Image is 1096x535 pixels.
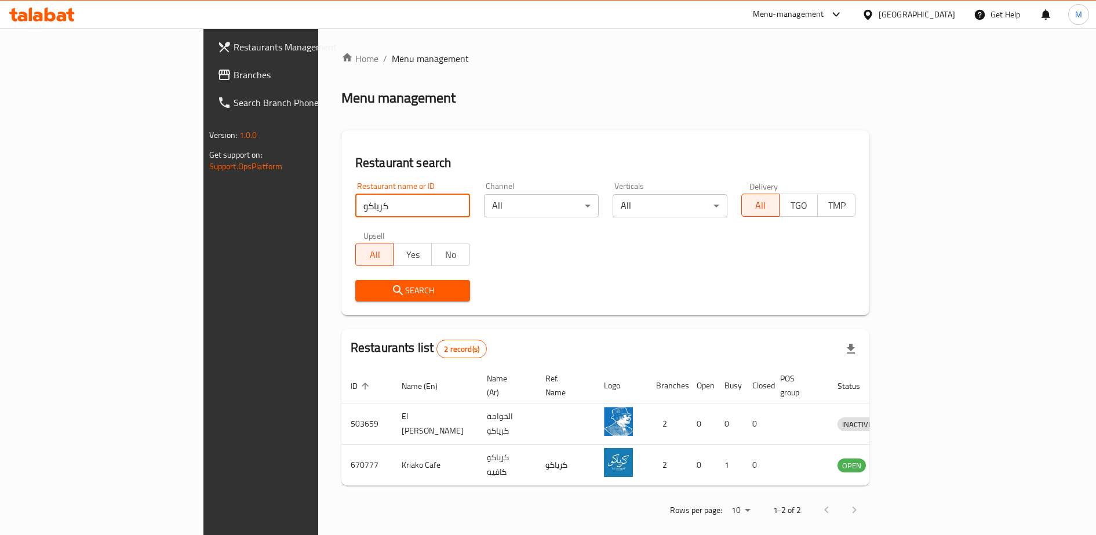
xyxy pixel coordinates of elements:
img: Kriako Cafe [604,448,633,477]
button: All [355,243,394,266]
th: Busy [715,368,743,403]
span: Search Branch Phone [234,96,377,110]
p: 1-2 of 2 [773,503,801,518]
h2: Menu management [341,89,456,107]
img: El Khawaga Kiryako [604,407,633,436]
span: Yes [398,246,427,263]
span: TGO [784,197,813,214]
span: Version: [209,128,238,143]
input: Search for restaurant name or ID.. [355,194,470,217]
a: Restaurants Management [208,33,387,61]
nav: breadcrumb [341,52,870,65]
span: No [436,246,465,263]
button: Yes [393,243,432,266]
td: كرياكو كافيه [478,445,536,486]
span: Name (Ar) [487,372,522,399]
div: Menu-management [753,8,824,21]
span: Get support on: [209,147,263,162]
table: enhanced table [341,368,931,486]
button: All [741,194,780,217]
span: Branches [234,68,377,82]
span: TMP [822,197,851,214]
td: الخواجة كرياكو [478,403,536,445]
span: M [1075,8,1082,21]
div: [GEOGRAPHIC_DATA] [879,8,955,21]
span: OPEN [838,459,866,472]
span: 2 record(s) [437,344,486,355]
button: TGO [779,194,818,217]
td: El [PERSON_NAME] [392,403,478,445]
span: Menu management [392,52,469,65]
td: 1 [715,445,743,486]
span: Restaurants Management [234,40,377,54]
span: POS group [780,372,814,399]
label: Upsell [363,231,385,239]
label: Delivery [749,182,778,190]
button: Search [355,280,470,301]
span: 1.0.0 [239,128,257,143]
th: Closed [743,368,771,403]
td: 0 [743,403,771,445]
th: Branches [647,368,687,403]
div: INACTIVE [838,417,877,431]
td: 2 [647,445,687,486]
div: All [484,194,599,217]
div: Total records count [436,340,487,358]
td: 0 [687,403,715,445]
td: كرياكو [536,445,595,486]
span: Ref. Name [545,372,581,399]
td: 0 [715,403,743,445]
span: All [361,246,389,263]
button: No [431,243,470,266]
div: All [613,194,727,217]
span: INACTIVE [838,418,877,431]
button: TMP [817,194,856,217]
div: Rows per page: [727,502,755,519]
a: Branches [208,61,387,89]
td: 0 [687,445,715,486]
span: All [747,197,775,214]
span: Status [838,379,875,393]
h2: Restaurant search [355,154,856,172]
th: Logo [595,368,647,403]
p: Rows per page: [670,503,722,518]
th: Open [687,368,715,403]
h2: Restaurants list [351,339,487,358]
td: 2 [647,403,687,445]
a: Search Branch Phone [208,89,387,117]
div: Export file [837,335,865,363]
a: Support.OpsPlatform [209,159,283,174]
td: Kriako Cafe [392,445,478,486]
td: 0 [743,445,771,486]
span: Search [365,283,461,298]
span: Name (En) [402,379,453,393]
span: ID [351,379,373,393]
